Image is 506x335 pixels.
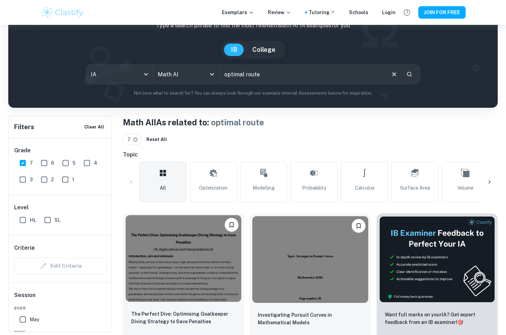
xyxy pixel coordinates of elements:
[30,159,33,167] span: 7
[14,203,107,212] h6: Level
[145,134,169,145] button: Reset All
[127,136,134,143] span: 7
[457,184,474,192] span: Volume
[418,6,466,19] button: JOIN FOR FREE
[30,216,36,224] span: HL
[30,316,39,323] span: May
[14,258,107,274] div: Criteria filters are unavailable when searching by topic
[14,146,107,155] h6: Grade
[14,244,35,252] h6: Criteria
[352,219,366,233] button: Please log in to bookmark exemplars
[86,65,153,84] div: IA
[379,216,495,303] img: Thumbnail
[123,116,498,128] h1: Math AI IAs related to:
[94,159,97,167] span: 4
[14,90,492,97] p: Not sure what to search for? You can always look through our example Internal Assessments below f...
[385,311,489,326] p: Want full marks on your IA ? Get expert feedback from an IB examiner!
[253,184,275,192] span: Modelling
[349,9,368,16] a: Schools
[14,291,107,305] h6: Session
[400,184,430,192] span: Surface Area
[302,184,326,192] span: Probability
[457,319,463,325] span: 🎯
[14,305,107,311] span: 2026
[82,122,106,132] button: Clear All
[40,6,84,19] img: Clastify logo
[211,117,264,127] span: optimal route
[388,68,401,81] button: Clear
[207,69,217,79] button: Open
[245,44,282,56] button: College
[382,9,396,16] a: Login
[72,159,76,167] span: 5
[220,65,385,84] input: E.g. voronoi diagrams, IBD candidates spread, music...
[72,176,74,183] span: 1
[51,159,54,167] span: 6
[199,184,227,192] span: Optimization
[131,310,236,325] p: The Perfect Dive: Optimising Goalkeeper Diving Strategy to Save Penalties
[222,9,254,16] p: Exemplars
[14,21,492,30] p: Type a search phrase to find the most relevant Math AI IA examples for you
[258,311,362,326] p: Investigating Pursuit Curves in Mathematical Models
[160,184,166,192] span: All
[14,122,34,132] h6: Filters
[55,216,60,224] span: SL
[309,9,335,16] a: Tutoring
[30,176,33,183] span: 3
[123,151,498,159] h6: Topic
[401,7,413,18] button: Help and Feedback
[252,216,368,303] img: Math AI IA example thumbnail: Investigating Pursuit Curves in Mathemat
[403,68,415,80] button: Search
[355,184,374,192] span: Calculus
[268,9,291,16] p: Review
[123,134,142,145] div: 7
[51,176,54,183] span: 2
[225,218,239,232] button: Please log in to bookmark exemplars
[224,44,244,56] button: IB
[126,215,241,302] img: Math AI IA example thumbnail: The Perfect Dive: Optimising Goalkeeper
